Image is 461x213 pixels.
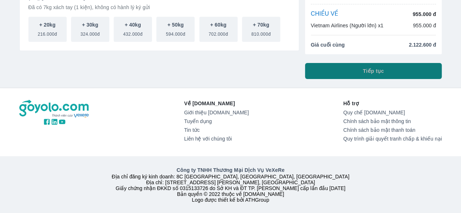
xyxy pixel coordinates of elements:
[21,166,441,174] p: Công ty TNHH Thương Mại Dịch Vụ VeXeRe
[343,136,442,142] a: Quy trình giải quyết tranh chấp & khiếu nại
[363,67,384,75] span: Tiếp tục
[343,110,442,115] a: Quy chế [DOMAIN_NAME]
[210,21,227,28] p: + 60kg
[15,166,446,203] div: Địa chỉ đăng ký kinh doanh: 8C [GEOGRAPHIC_DATA], [GEOGRAPHIC_DATA], [GEOGRAPHIC_DATA] Địa chỉ: [...
[311,41,345,48] span: Giá cuối cùng
[81,28,100,37] span: 324.000đ
[184,110,249,115] a: Giới thiệu [DOMAIN_NAME]
[156,17,195,42] button: + 50kg594.000đ
[343,100,442,107] p: Hỗ trợ
[311,22,383,29] p: Vietnam Airlines (Người lớn) x1
[28,17,290,42] div: scrollable baggage options
[305,63,442,79] button: Tiếp tục
[114,17,152,42] button: + 40kg432.000đ
[166,28,185,37] span: 594.000đ
[39,21,56,28] p: + 20kg
[28,4,290,11] p: Đã có 7kg xách tay (1 kiện), không có hành lý ký gửi
[242,17,280,42] button: + 70kg810.000đ
[184,118,249,124] a: Tuyển dụng
[343,118,442,124] a: Chính sách bảo mật thông tin
[125,21,141,28] p: + 40kg
[19,100,90,118] img: logo
[184,100,249,107] p: Về [DOMAIN_NAME]
[123,28,142,37] span: 432.000đ
[71,17,109,42] button: + 30kg324.000đ
[251,28,271,37] span: 810.000đ
[413,22,436,29] p: 955.000 đ
[253,21,269,28] p: + 70kg
[167,21,184,28] p: + 50kg
[413,11,436,18] p: 955.000 đ
[184,127,249,133] a: Tin tức
[199,17,238,42] button: + 60kg702.000đ
[343,127,442,133] a: Chính sách bảo mật thanh toán
[208,28,228,37] span: 702.000đ
[38,28,57,37] span: 216.000đ
[82,21,98,28] p: + 30kg
[311,10,339,18] p: CHIỀU VỀ
[409,41,436,48] span: 2.122.600 đ
[184,136,249,142] a: Liên hệ với chúng tôi
[28,17,67,42] button: + 20kg216.000đ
